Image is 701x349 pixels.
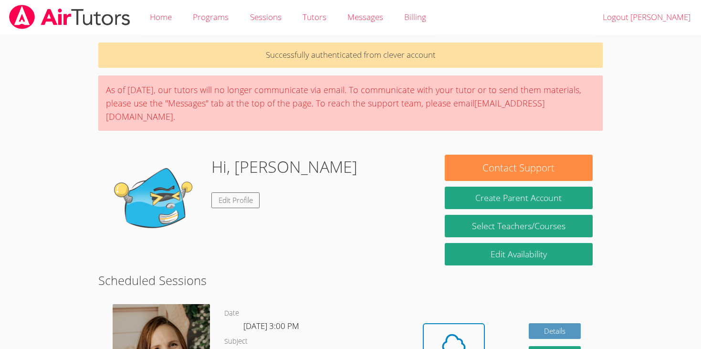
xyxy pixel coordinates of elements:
[445,243,593,265] a: Edit Availability
[108,155,204,250] img: default.png
[445,215,593,237] a: Select Teachers/Courses
[98,42,603,68] p: Successfully authenticated from clever account
[445,187,593,209] button: Create Parent Account
[243,320,299,331] span: [DATE] 3:00 PM
[98,75,603,131] div: As of [DATE], our tutors will no longer communicate via email. To communicate with your tutor or ...
[347,11,383,22] span: Messages
[211,155,357,179] h1: Hi, [PERSON_NAME]
[224,336,248,348] dt: Subject
[224,307,239,319] dt: Date
[529,323,581,339] a: Details
[98,271,603,289] h2: Scheduled Sessions
[445,155,593,181] button: Contact Support
[8,5,131,29] img: airtutors_banner-c4298cdbf04f3fff15de1276eac7730deb9818008684d7c2e4769d2f7ddbe033.png
[211,192,260,208] a: Edit Profile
